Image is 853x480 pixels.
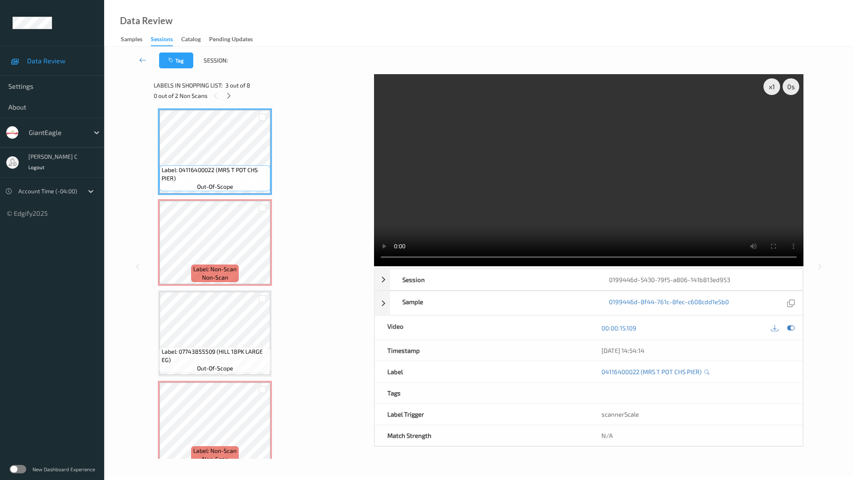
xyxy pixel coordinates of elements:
[154,81,222,90] span: Labels in shopping list:
[375,316,589,340] div: Video
[601,324,636,332] a: 00:00:15.109
[374,269,803,290] div: Session0199446d-5430-79f5-a806-141b813ed953
[121,34,151,45] a: Samples
[162,166,268,182] span: Label: 04116400022 (MRS T POT CHS PIER)
[375,361,589,382] div: Label
[390,291,596,315] div: Sample
[589,404,803,425] div: scannerScale
[225,81,250,90] span: 3 out of 8
[202,455,228,463] span: non-scan
[390,269,596,290] div: Session
[120,17,172,25] div: Data Review
[375,404,589,425] div: Label Trigger
[596,269,803,290] div: 0199446d-5430-79f5-a806-141b813ed953
[181,34,209,45] a: Catalog
[763,78,780,95] div: x 1
[609,297,729,309] a: 0199446d-8f44-761c-8fec-c608cdd1e5b0
[197,182,233,191] span: out-of-scope
[783,78,799,95] div: 0 s
[601,346,790,355] div: [DATE] 14:54:14
[193,447,237,455] span: Label: Non-Scan
[193,265,237,273] span: Label: Non-Scan
[209,34,261,45] a: Pending Updates
[159,52,193,68] button: Tag
[154,90,368,101] div: 0 out of 2 Non Scans
[375,382,589,403] div: Tags
[121,35,142,45] div: Samples
[375,425,589,446] div: Match Strength
[162,347,268,364] span: Label: 07743855509 (HILL 18PK LARGE EG)
[197,364,233,372] span: out-of-scope
[601,367,701,376] a: 04116400022 (MRS T POT CHS PIER)
[209,35,253,45] div: Pending Updates
[374,291,803,315] div: Sample0199446d-8f44-761c-8fec-c608cdd1e5b0
[151,35,173,46] div: Sessions
[181,35,201,45] div: Catalog
[589,425,803,446] div: N/A
[375,340,589,361] div: Timestamp
[202,273,228,282] span: non-scan
[151,34,181,46] a: Sessions
[204,56,228,65] span: Session:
